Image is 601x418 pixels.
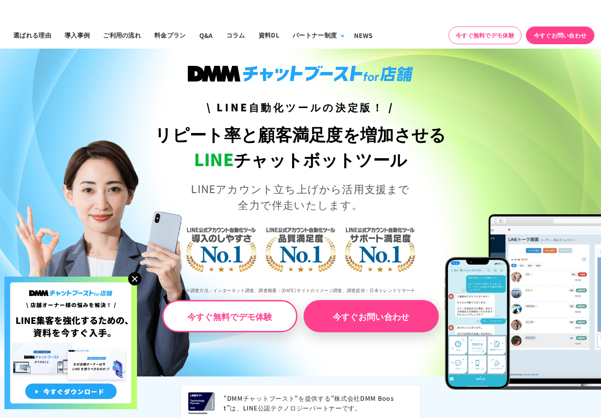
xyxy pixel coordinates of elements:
h1: リピート率と顧客満足度を増加させる チャットボットツール [150,122,451,172]
h3: \ LINE自動化ツールの決定版！ / [150,99,451,115]
img: LINE公式アカウント自動化ツール導入のしやすさNo.1｜LINE公式アカウント自動化ツール品質満足度No.1｜LINE公式アカウント自動化ツールサポート満足度No.1 [157,193,444,303]
a: 導入事例 [58,22,96,49]
a: 料金プラン [148,22,193,49]
a: 今すぐ無料でデモ体験 [449,27,521,44]
a: Q&A [193,22,220,49]
div: パートナー制度 [293,30,337,40]
a: NEWS [347,22,379,49]
p: “DMMチャットブースト“を提供する“株式会社DMM Boost”は、LINE公認テクノロジーパートナーです。 [224,394,413,413]
p: LINEアカウント立ち上げから活用支援まで 全力で伴走いたします。 [150,181,451,213]
p: ※調査方法：インターネット調査、調査概要：[DATE] サイトのイメージ調査、調査提供：日本トレンドリサーチ [150,281,451,300]
a: コラム [220,22,252,49]
a: 今すぐ無料でデモ体験 [162,300,297,332]
span: LINE [194,147,234,171]
a: 今すぐお問い合わせ [526,27,594,44]
a: 今すぐお問い合わせ [304,300,439,332]
a: 資料DL [252,22,286,49]
a: 店舗オーナー様の悩みを解決!LINE集客を狂化するための資料を今すぐ入手! [4,277,137,287]
a: 選ばれる理由 [7,22,58,49]
a: ご利用の流れ [96,22,148,49]
img: LINEヤフー Technology Partner 2025 [188,392,215,414]
img: 店舗オーナー様の悩みを解決!LINE集客を狂化するための資料を今すぐ入手! [4,277,137,409]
